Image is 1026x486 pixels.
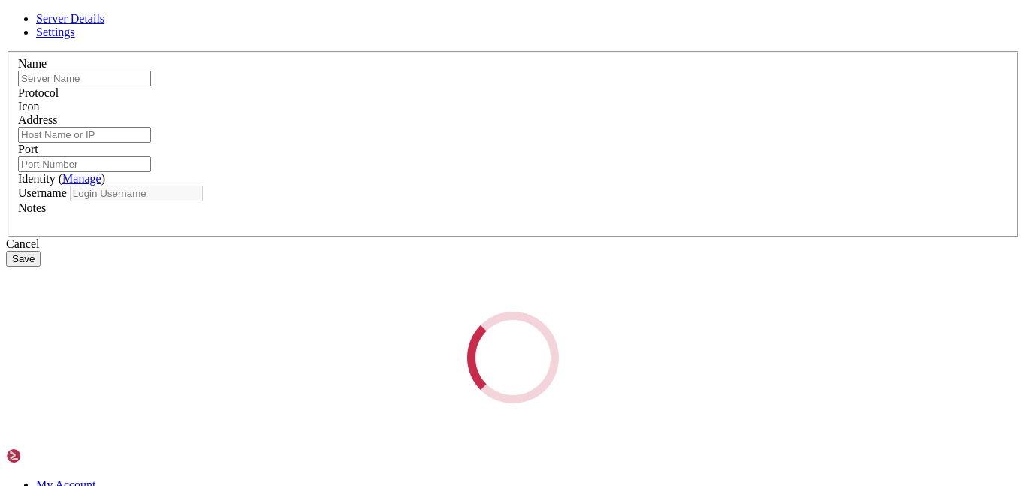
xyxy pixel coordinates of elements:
[18,71,151,86] input: Server Name
[18,186,67,199] label: Username
[18,86,59,99] label: Protocol
[62,172,101,185] a: Manage
[18,113,57,126] label: Address
[18,172,105,185] label: Identity
[6,251,41,267] button: Save
[70,186,203,201] input: Login Username
[36,26,75,38] a: Settings
[59,172,105,185] span: ( )
[18,201,46,214] label: Notes
[6,448,92,463] img: Shellngn
[6,237,1020,251] div: Cancel
[18,127,151,143] input: Host Name or IP
[454,297,573,417] div: Loading...
[18,57,47,70] label: Name
[36,12,104,25] a: Server Details
[18,143,38,155] label: Port
[18,100,39,113] label: Icon
[18,156,151,172] input: Port Number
